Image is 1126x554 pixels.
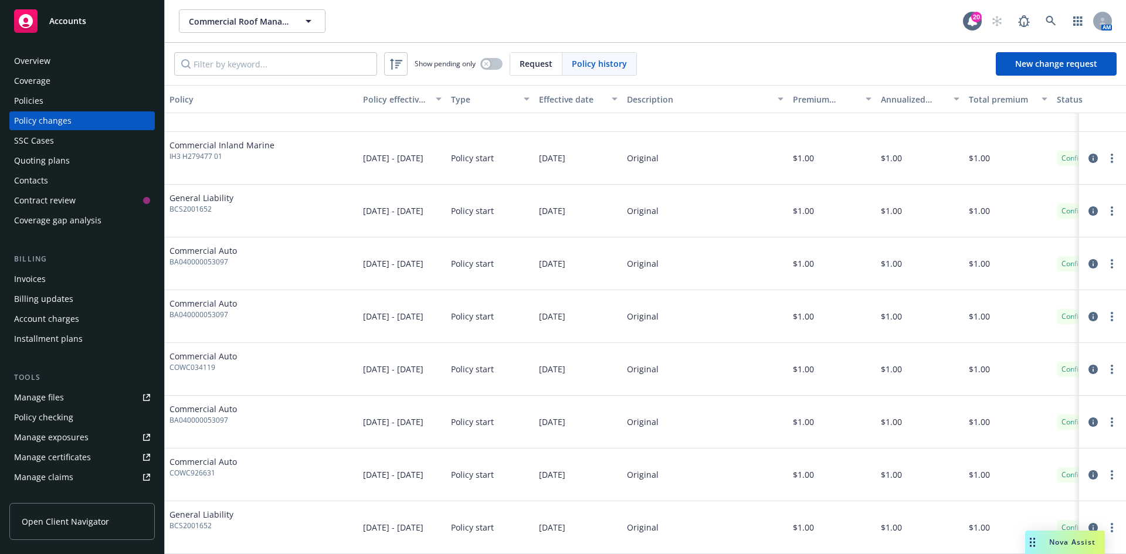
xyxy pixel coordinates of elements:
[572,57,627,70] span: Policy history
[793,310,814,322] span: $1.00
[1105,362,1119,376] a: more
[1025,531,1040,554] div: Drag to move
[964,85,1052,113] button: Total premium
[539,310,565,322] span: [DATE]
[985,9,1009,33] a: Start snowing
[9,52,155,70] a: Overview
[627,205,659,217] div: Original
[1061,417,1096,427] span: Confirmed
[881,468,902,481] span: $1.00
[451,205,494,217] span: Policy start
[9,5,155,38] a: Accounts
[363,205,423,217] span: [DATE] - [DATE]
[627,310,659,322] div: Original
[451,416,494,428] span: Policy start
[169,151,274,162] span: IH3 H279477 01
[9,310,155,328] a: Account charges
[539,93,605,106] div: Effective date
[169,257,237,267] span: BA040000053097
[627,521,659,533] div: Original
[1061,153,1096,164] span: Confirmed
[881,521,902,533] span: $1.00
[363,468,423,481] span: [DATE] - [DATE]
[881,205,902,217] span: $1.00
[1086,468,1100,482] a: circleInformation
[881,363,902,375] span: $1.00
[1049,537,1096,547] span: Nova Assist
[969,468,990,481] span: $1.00
[14,270,46,288] div: Invoices
[971,12,982,22] div: 20
[14,111,72,130] div: Policy changes
[627,93,771,106] div: Description
[627,468,659,481] div: Original
[876,85,964,113] button: Annualized total premium change
[189,15,290,28] span: Commercial Roof Management, Inc.
[14,191,76,210] div: Contract review
[169,415,237,426] span: BA040000053097
[1105,415,1119,429] a: more
[1086,151,1100,165] a: circleInformation
[14,329,83,348] div: Installment plans
[49,16,86,26] span: Accounts
[1061,364,1096,375] span: Confirmed
[1086,362,1100,376] a: circleInformation
[539,205,565,217] span: [DATE]
[14,290,73,308] div: Billing updates
[1039,9,1063,33] a: Search
[539,152,565,164] span: [DATE]
[169,93,354,106] div: Policy
[969,205,990,217] span: $1.00
[1086,257,1100,271] a: circleInformation
[169,508,233,521] span: General Liability
[363,416,423,428] span: [DATE] - [DATE]
[14,91,43,110] div: Policies
[1086,310,1100,324] a: circleInformation
[969,416,990,428] span: $1.00
[363,257,423,270] span: [DATE] - [DATE]
[1061,259,1096,269] span: Confirmed
[363,152,423,164] span: [DATE] - [DATE]
[539,416,565,428] span: [DATE]
[451,310,494,322] span: Policy start
[788,85,876,113] button: Premium change
[969,521,990,533] span: $1.00
[9,91,155,110] a: Policies
[1012,9,1036,33] a: Report a Bug
[881,152,902,164] span: $1.00
[14,52,50,70] div: Overview
[1066,9,1090,33] a: Switch app
[9,468,155,487] a: Manage claims
[969,310,990,322] span: $1.00
[14,428,89,447] div: Manage exposures
[1061,470,1096,480] span: Confirmed
[881,257,902,270] span: $1.00
[534,85,622,113] button: Effective date
[9,388,155,407] a: Manage files
[1105,151,1119,165] a: more
[165,85,358,113] button: Policy
[881,93,947,106] div: Annualized total premium change
[14,488,69,507] div: Manage BORs
[9,428,155,447] span: Manage exposures
[1086,415,1100,429] a: circleInformation
[9,372,155,383] div: Tools
[446,85,534,113] button: Type
[9,111,155,130] a: Policy changes
[169,310,237,320] span: BA040000053097
[793,152,814,164] span: $1.00
[451,257,494,270] span: Policy start
[451,93,517,106] div: Type
[9,171,155,190] a: Contacts
[793,363,814,375] span: $1.00
[169,468,237,478] span: COWC926631
[881,416,902,428] span: $1.00
[969,257,990,270] span: $1.00
[9,270,155,288] a: Invoices
[363,93,429,106] div: Policy effective dates
[881,310,902,322] span: $1.00
[169,350,237,362] span: Commercial Auto
[169,204,233,215] span: BCS2001652
[1105,204,1119,218] a: more
[9,290,155,308] a: Billing updates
